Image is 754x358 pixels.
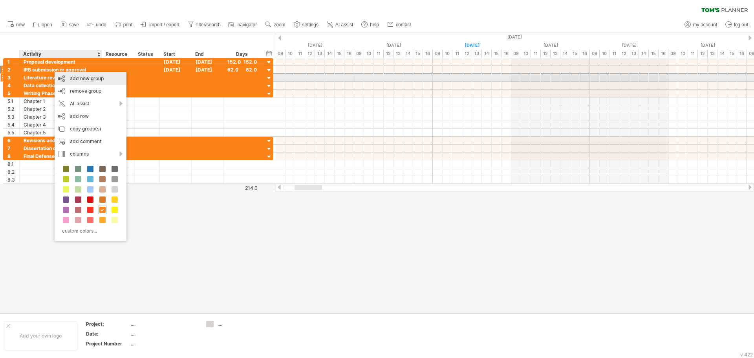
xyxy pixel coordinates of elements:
span: my account [693,22,717,28]
div: 14 [403,50,413,58]
div: [DATE] [160,66,192,73]
div: Days [223,50,260,58]
div: .... [131,321,197,327]
span: contact [396,22,411,28]
div: End [195,50,219,58]
div: Date: [86,330,129,337]
div: 14 [639,50,649,58]
a: new [5,20,27,30]
div: 5.1 [7,97,19,105]
div: Saturday, 11 October 2025 [511,41,590,50]
div: Friday, 10 October 2025 [433,41,511,50]
div: 11 [295,50,305,58]
div: 14 [482,50,492,58]
div: 09 [354,50,364,58]
div: AI-assist [55,97,126,110]
a: zoom [263,20,287,30]
div: 11 [374,50,384,58]
span: save [69,22,79,28]
div: 09 [276,50,285,58]
div: 16 [501,50,511,58]
div: Chapter 4 [24,121,98,129]
span: navigator [238,22,257,28]
div: Thursday, 9 October 2025 [354,41,433,50]
span: open [42,22,52,28]
div: add row [55,110,126,123]
div: v 422 [740,352,753,358]
div: 13 [315,50,325,58]
div: 16 [737,50,747,58]
div: Wednesday, 8 October 2025 [276,41,354,50]
div: Literature review [24,74,98,81]
div: 2 [7,66,19,73]
div: 13 [551,50,560,58]
div: Monday, 13 October 2025 [668,41,747,50]
span: AI assist [335,22,353,28]
div: .... [131,330,197,337]
div: [DATE] [192,58,223,66]
div: 7 [7,145,19,152]
span: zoom [274,22,285,28]
div: 12 [462,50,472,58]
div: 15 [649,50,659,58]
div: 14 [717,50,727,58]
div: add new group [55,72,126,85]
div: 10 [600,50,609,58]
div: 214.0 [224,185,258,191]
span: filter/search [196,22,221,28]
div: 09 [590,50,600,58]
div: 14 [560,50,570,58]
a: settings [292,20,321,30]
div: 5.2 [7,105,19,113]
a: print [113,20,135,30]
div: 1 [7,58,19,66]
div: 16 [659,50,668,58]
div: Chapter 5 [24,129,98,136]
div: 15 [413,50,423,58]
a: help [359,20,381,30]
div: 12 [305,50,315,58]
div: 15 [492,50,501,58]
div: columns [55,148,126,160]
a: AI assist [325,20,355,30]
div: Dissertation defense preparation [24,145,98,152]
div: Chapter 1 [24,97,98,105]
div: 10 [678,50,688,58]
a: save [59,20,81,30]
a: import / export [139,20,182,30]
div: 6 [7,137,19,144]
div: Revisions and feedback stages [24,137,98,144]
div: [DATE] [160,58,192,66]
div: 5.5 [7,129,19,136]
div: Sunday, 12 October 2025 [590,41,668,50]
div: 12 [541,50,551,58]
div: 10 [364,50,374,58]
div: 10 [285,50,295,58]
div: 15 [570,50,580,58]
div: 8 [7,152,19,160]
div: .... [131,340,197,347]
div: Activity [23,50,97,58]
div: 12 [619,50,629,58]
div: 11 [452,50,462,58]
div: Project Number [86,340,129,347]
span: new [16,22,25,28]
div: 152.0 [227,58,257,66]
div: 12 [698,50,708,58]
div: .... [218,321,260,327]
span: import / export [149,22,179,28]
div: Chapter 3 [24,113,98,121]
div: 8.2 [7,168,19,176]
div: IRB submission or approval [24,66,98,73]
div: 5.3 [7,113,19,121]
span: remove group [70,88,101,94]
div: 09 [668,50,678,58]
div: 16 [344,50,354,58]
div: 8.1 [7,160,19,168]
div: 62.0 [227,66,257,73]
span: log out [734,22,748,28]
div: Writing Phase [24,90,98,97]
div: 11 [688,50,698,58]
div: Final Defense [24,152,98,160]
div: Data collection and analysis [24,82,98,89]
